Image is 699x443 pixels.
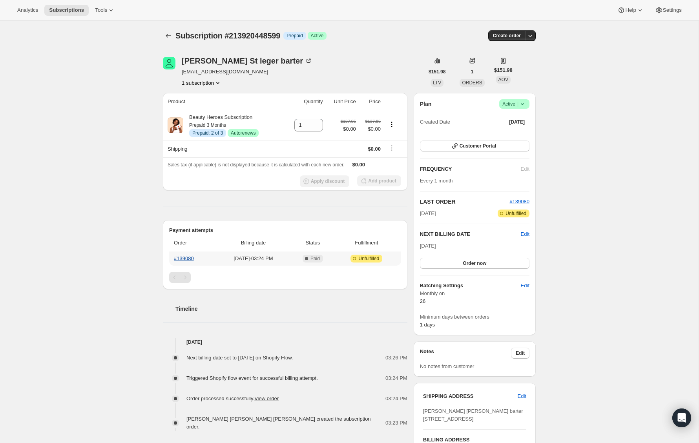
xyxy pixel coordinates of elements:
span: [DATE] [420,243,436,249]
button: Edit [521,230,529,238]
button: Subscriptions [44,5,89,16]
span: Customer Portal [460,143,496,149]
div: [PERSON_NAME] St leger barter [182,57,312,65]
span: $0.00 [361,125,381,133]
span: Prepaid [287,33,303,39]
span: 1 days [420,322,435,328]
span: Order processed successfully. [186,396,279,401]
span: Order now [463,260,486,266]
button: Create order [488,30,526,41]
h2: Plan [420,100,432,108]
button: Product actions [182,79,222,87]
span: [DATE] · 03:24 PM [218,255,289,263]
div: Open Intercom Messenger [672,408,691,427]
span: Create order [493,33,521,39]
button: Subscriptions [163,30,174,41]
span: Edit [516,350,525,356]
span: [PERSON_NAME] [PERSON_NAME] barter [STREET_ADDRESS] [423,408,523,422]
span: 03:26 PM [385,354,407,362]
span: No notes from customer [420,363,475,369]
span: Unfulfilled [358,255,379,262]
button: Shipping actions [385,144,398,152]
th: Quantity [284,93,325,110]
span: Edit [521,282,529,290]
span: $0.00 [368,146,381,152]
span: 26 [420,298,425,304]
button: Help [613,5,648,16]
h6: Batching Settings [420,282,521,290]
button: Order now [420,258,529,269]
span: Next billing date set to [DATE] on Shopify Flow. [186,355,293,361]
nav: Pagination [169,272,401,283]
span: [EMAIL_ADDRESS][DOMAIN_NAME] [182,68,312,76]
span: 03:24 PM [385,395,407,403]
span: Paid [310,255,320,262]
button: Customer Portal [420,140,529,151]
h4: [DATE] [163,338,407,346]
h2: NEXT BILLING DATE [420,230,521,238]
span: Subscriptions [49,7,84,13]
span: ORDERS [462,80,482,86]
span: $0.00 [341,125,356,133]
span: Active [311,33,324,39]
button: Settings [650,5,686,16]
button: Product actions [385,120,398,129]
span: $151.98 [429,69,445,75]
a: #139080 [509,199,529,204]
span: $0.00 [352,162,365,168]
span: Status [294,239,332,247]
span: Settings [663,7,682,13]
span: Autorenews [231,130,256,136]
span: Analytics [17,7,38,13]
span: Unfulfilled [506,210,526,217]
span: Help [625,7,636,13]
button: Tools [90,5,120,16]
button: Edit [511,348,529,359]
span: Sales tax (if applicable) is not displayed because it is calculated with each new order. [168,162,345,168]
h2: FREQUENCY [420,165,521,173]
span: Billing date [218,239,289,247]
span: Prepaid: 2 of 3 [192,130,223,136]
a: #139080 [174,255,194,261]
span: Fulfillment [337,239,396,247]
span: Edit [518,392,526,400]
button: [DATE] [504,117,529,128]
span: Created Date [420,118,450,126]
button: Edit [516,279,534,292]
button: Edit [513,390,531,403]
small: $137.85 [365,119,381,124]
span: | [517,101,518,107]
th: Unit Price [325,93,358,110]
h3: SHIPPING ADDRESS [423,392,518,400]
span: Active [502,100,526,108]
span: 03:24 PM [385,374,407,382]
span: 03:23 PM [385,419,407,427]
span: [DATE] [509,119,525,125]
span: Subscription #213920448599 [175,31,280,40]
small: $137.85 [341,119,356,124]
th: Price [358,93,383,110]
span: Minimum days between orders [420,313,529,321]
span: [PERSON_NAME] [PERSON_NAME] [PERSON_NAME] created the subscription order. [186,416,371,430]
button: #139080 [509,198,529,206]
button: $151.98 [424,66,450,77]
span: Tools [95,7,107,13]
a: View order [254,396,279,401]
span: LTV [433,80,441,86]
span: [DATE] [420,210,436,217]
span: Monthly on [420,290,529,297]
span: Laura St leger barter [163,57,175,69]
th: Order [169,234,215,252]
h2: Payment attempts [169,226,401,234]
th: Shipping [163,140,284,157]
span: 1 [471,69,474,75]
span: $151.98 [494,66,513,74]
span: Triggered Shopify flow event for successful billing attempt. [186,375,318,381]
h2: LAST ORDER [420,198,510,206]
span: AOV [498,77,508,82]
h3: Notes [420,348,511,359]
button: 1 [466,66,478,77]
div: Beauty Heroes Subscription [183,113,259,137]
small: Prepaid 3 Months [189,122,226,128]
